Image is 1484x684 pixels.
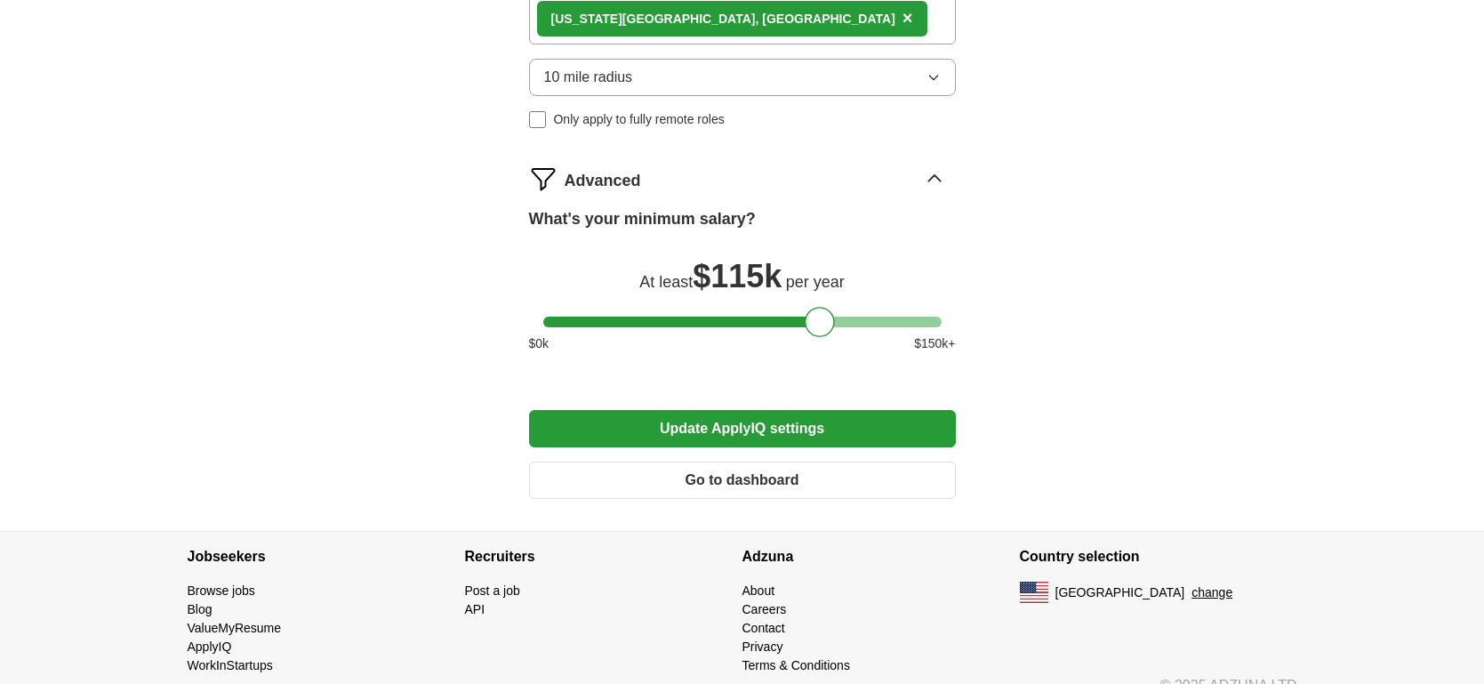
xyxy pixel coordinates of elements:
[529,410,956,447] button: Update ApplyIQ settings
[553,110,724,129] span: Only apply to fully remote roles
[188,658,273,672] a: WorkInStartups
[529,334,549,353] span: $ 0 k
[529,111,547,129] input: Only apply to fully remote roles
[914,334,955,353] span: $ 150 k+
[1055,583,1185,602] span: [GEOGRAPHIC_DATA]
[529,165,558,193] img: filter
[742,602,787,616] a: Careers
[902,5,913,32] button: ×
[742,658,850,672] a: Terms & Conditions
[1020,532,1297,582] h4: Country selection
[529,462,956,499] button: Go to dashboard
[786,273,845,291] span: per year
[188,602,213,616] a: Blog
[529,59,956,96] button: 10 mile radius
[188,640,232,654] a: ApplyIQ
[188,583,255,598] a: Browse jobs
[742,640,783,654] a: Privacy
[1020,582,1048,603] img: US flag
[1191,583,1232,602] button: change
[465,583,520,598] a: Post a job
[639,273,693,291] span: At least
[544,67,633,88] span: 10 mile radius
[693,258,782,294] span: $ 115k
[551,10,895,28] div: [US_STATE][GEOGRAPHIC_DATA], [GEOGRAPHIC_DATA]
[188,621,282,635] a: ValueMyResume
[742,583,775,598] a: About
[742,621,785,635] a: Contact
[529,207,756,231] label: What's your minimum salary?
[902,8,913,28] span: ×
[565,169,641,193] span: Advanced
[465,602,485,616] a: API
